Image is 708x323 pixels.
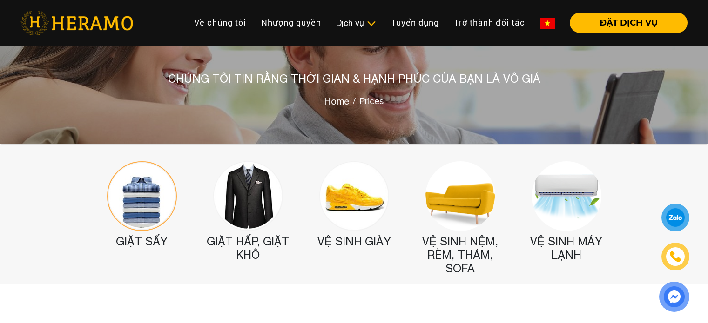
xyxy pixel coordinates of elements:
[202,235,294,262] h2: Giặt Hấp, giặt khô
[20,11,133,35] img: heramo-logo.png
[349,94,384,108] li: Prices
[324,94,349,108] a: Home
[663,244,688,269] a: phone-icon
[96,235,188,248] h2: Giặt sấy
[107,161,177,231] img: Bảng giá giặt ủi, giặt sấy - Heramo.com
[384,13,446,33] a: Tuyển dụng
[308,235,400,248] h2: Vệ sinh giày
[254,13,329,33] a: Nhượng quyền
[366,19,376,28] img: subToggleIcon
[336,17,376,29] div: Dịch vụ
[670,251,681,262] img: phone-icon
[540,18,555,29] img: vn-flag.png
[446,13,533,33] a: Trở thành đối tác
[187,13,254,33] a: Về chúng tôi
[213,161,283,231] img: Bảng giá giặt hấp, giặt khô - Heramo.com
[414,235,506,275] h2: Vệ sinh Nệm, Rèm, Thảm, SOFA
[520,235,613,262] h2: Vệ sinh máy lạnh
[168,72,540,86] h1: Chúng tôi tin rằng thời gian & hạnh phúc của bạn là vô giá
[570,13,688,33] button: ĐẶT DỊCH VỤ
[425,161,495,231] img: Bảng giá vệ sinh, giặt sofa nệm rèm thảm - Heramo.com
[562,19,688,27] a: ĐẶT DỊCH VỤ
[532,161,601,231] img: Bảng giá vệ sinh máy lạnh - Heramo.com
[319,161,389,231] img: Bảng giá giặt giày, vệ sinh giày, tẩy ố, repaint giày - Heramo.com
